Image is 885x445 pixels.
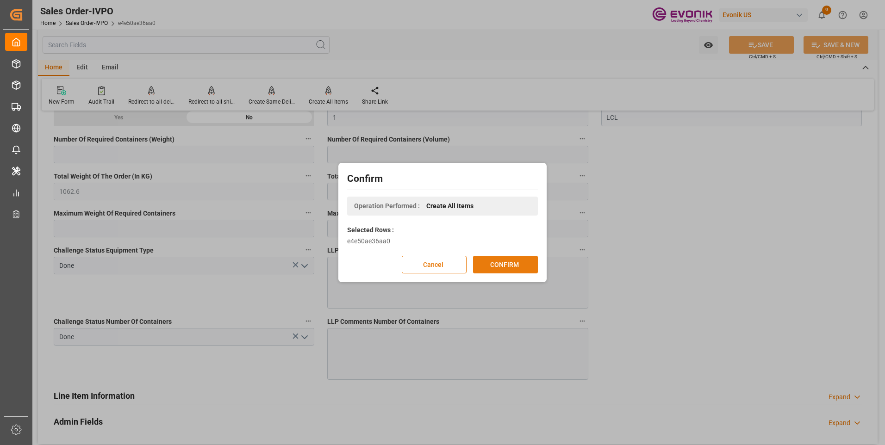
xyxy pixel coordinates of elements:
[347,236,538,246] div: e4e50ae36aa0
[402,256,467,273] button: Cancel
[354,201,420,211] span: Operation Performed :
[426,201,474,211] span: Create All Items
[347,172,538,186] h2: Confirm
[347,225,394,235] label: Selected Rows :
[473,256,538,273] button: CONFIRM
